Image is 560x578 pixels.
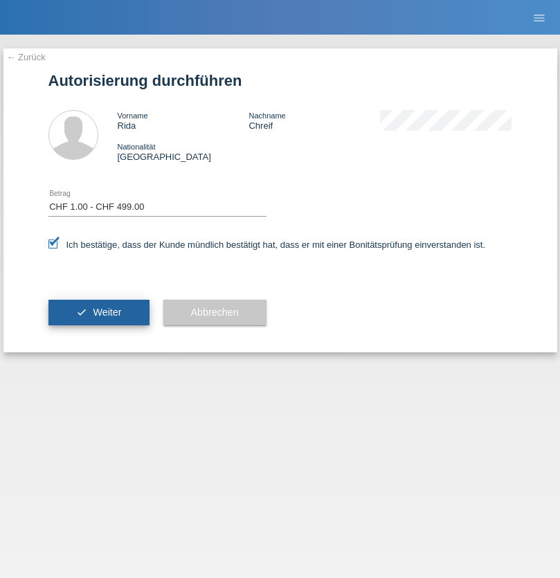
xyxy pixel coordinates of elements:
[118,141,249,162] div: [GEOGRAPHIC_DATA]
[118,110,249,131] div: Rida
[93,307,121,318] span: Weiter
[48,300,150,326] button: check Weiter
[249,111,285,120] span: Nachname
[163,300,267,326] button: Abbrechen
[525,13,553,21] a: menu
[532,11,546,25] i: menu
[48,72,512,89] h1: Autorisierung durchführen
[48,240,486,250] label: Ich bestätige, dass der Kunde mündlich bestätigt hat, dass er mit einer Bonitätsprüfung einversta...
[249,110,380,131] div: Chreif
[76,307,87,318] i: check
[191,307,239,318] span: Abbrechen
[118,111,148,120] span: Vorname
[118,143,156,151] span: Nationalität
[7,52,46,62] a: ← Zurück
